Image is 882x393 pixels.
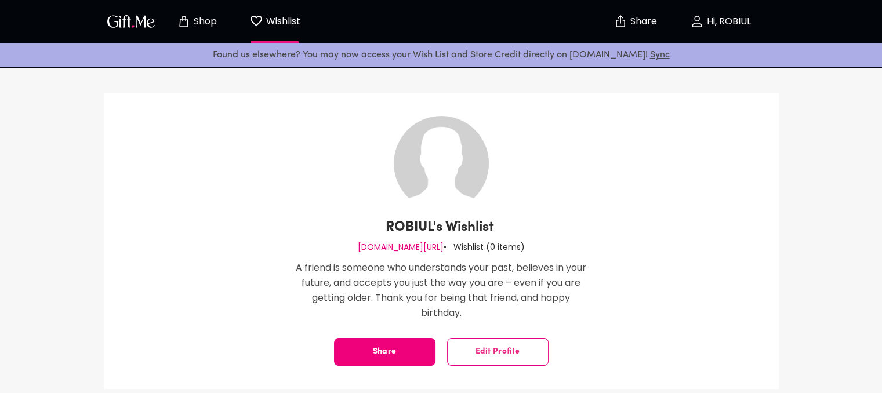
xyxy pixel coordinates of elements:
[663,3,779,40] button: Hi, ROBIUL
[386,218,442,236] p: ROBIUL's
[445,218,494,236] p: Wishlist
[105,13,157,30] img: GiftMe Logo
[650,50,670,60] a: Sync
[614,14,627,28] img: secure
[243,3,307,40] button: Wishlist page
[704,17,751,27] p: Hi, ROBIUL
[293,260,589,321] p: A friend is someone who understands your past, believes in your future, and accepts you just the ...
[447,338,549,366] button: Edit Profile
[104,14,158,28] button: GiftMe Logo
[444,239,525,254] p: • Wishlist ( 0 items )
[334,338,435,366] button: Share
[165,3,229,40] button: Store page
[191,17,217,27] p: Shop
[9,48,873,63] p: Found us elsewhere? You may now access your Wish List and Store Credit directly on [DOMAIN_NAME]!
[394,116,489,211] img: Guest 314856
[615,1,656,42] button: Share
[358,239,444,254] p: [DOMAIN_NAME][URL]
[627,17,657,27] p: Share
[263,14,300,29] p: Wishlist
